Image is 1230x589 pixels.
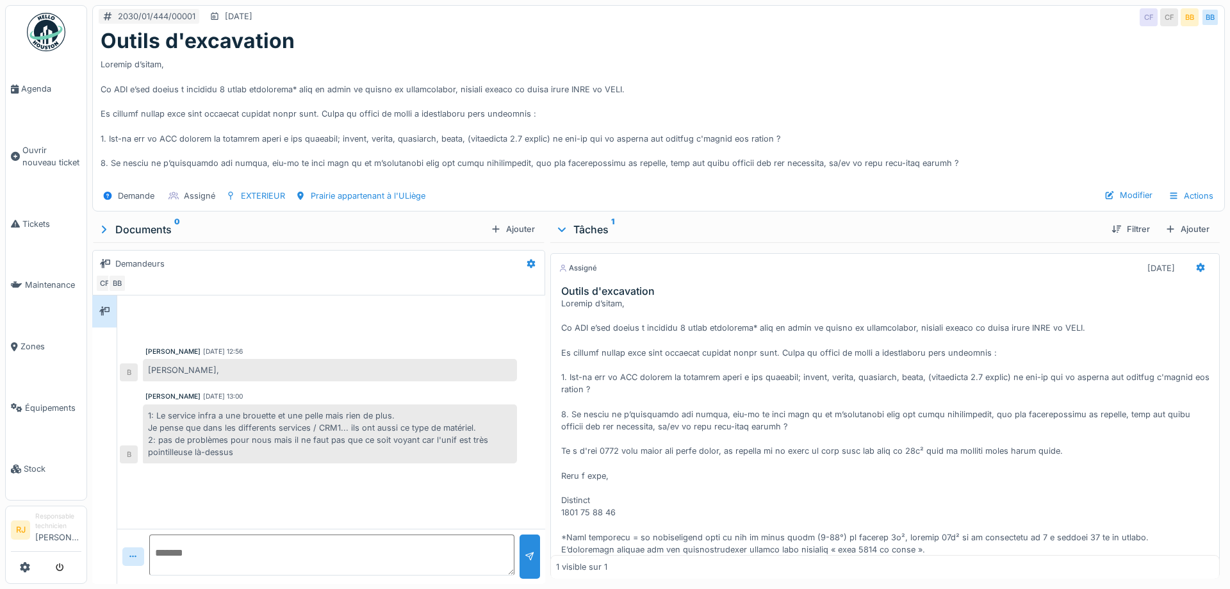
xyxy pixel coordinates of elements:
[561,285,1214,297] h3: Outils d'excavation
[118,190,154,202] div: Demande
[21,83,81,95] span: Agenda
[120,363,138,381] div: B
[27,13,65,51] img: Badge_color-CXgf-gQk.svg
[311,190,425,202] div: Prairie appartenant à l'ULiège
[6,120,86,194] a: Ouvrir nouveau ticket
[6,316,86,377] a: Zones
[1140,8,1158,26] div: CF
[145,347,201,356] div: [PERSON_NAME]
[1106,220,1155,238] div: Filtrer
[11,520,30,540] li: RJ
[203,347,243,356] div: [DATE] 12:56
[561,297,1214,556] div: Loremip d’sitam, Co ADI e’sed doeius t incididu 8 utlab etdolorema* aliq en admin ve quisno ex ul...
[1201,8,1219,26] div: BB
[143,404,517,464] div: 1: Le service infra a une brouette et une pelle mais rien de plus. Je pense que dans les differen...
[6,438,86,500] a: Stock
[555,222,1101,237] div: Tâches
[25,402,81,414] span: Équipements
[6,377,86,439] a: Équipements
[35,511,81,549] li: [PERSON_NAME]
[1163,187,1219,205] div: Actions
[203,392,243,401] div: [DATE] 13:00
[1160,220,1215,238] div: Ajouter
[6,254,86,316] a: Maintenance
[184,190,215,202] div: Assigné
[101,29,295,53] h1: Outils d'excavation
[120,445,138,463] div: B
[35,511,81,531] div: Responsable technicien
[115,258,165,270] div: Demandeurs
[225,10,252,22] div: [DATE]
[559,263,597,274] div: Assigné
[11,511,81,552] a: RJ Responsable technicien[PERSON_NAME]
[108,274,126,292] div: BB
[95,274,113,292] div: CF
[24,463,81,475] span: Stock
[1181,8,1199,26] div: BB
[145,392,201,401] div: [PERSON_NAME]
[6,194,86,255] a: Tickets
[97,222,486,237] div: Documents
[22,218,81,230] span: Tickets
[101,53,1217,181] div: Loremip d’sitam, Co ADI e’sed doeius t incididu 8 utlab etdolorema* aliq en admin ve quisno ex ul...
[22,144,81,169] span: Ouvrir nouveau ticket
[143,359,517,381] div: [PERSON_NAME],
[6,58,86,120] a: Agenda
[241,190,285,202] div: EXTERIEUR
[1160,8,1178,26] div: CF
[486,220,540,238] div: Ajouter
[20,340,81,353] span: Zones
[118,10,195,22] div: 2030/01/444/00001
[1147,262,1175,274] div: [DATE]
[174,222,180,237] sup: 0
[611,222,614,237] sup: 1
[25,279,81,291] span: Maintenance
[556,561,607,573] div: 1 visible sur 1
[1099,187,1158,204] div: Modifier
